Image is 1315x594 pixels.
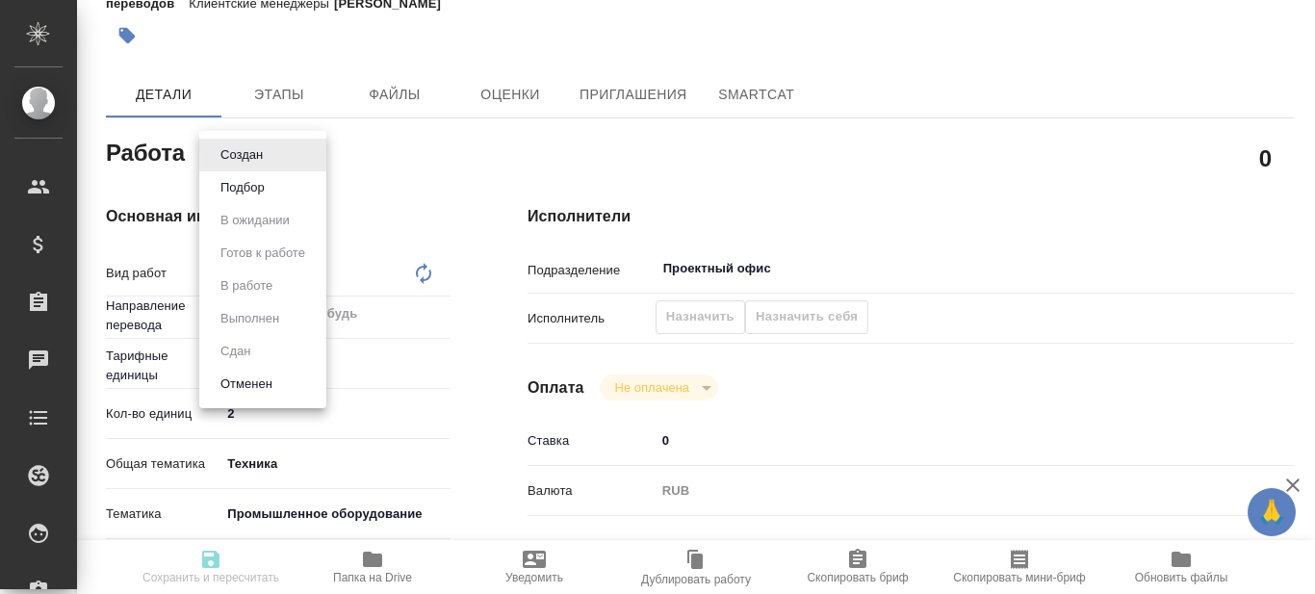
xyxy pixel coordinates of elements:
[215,275,278,297] button: В работе
[215,177,271,198] button: Подбор
[215,210,296,231] button: В ожидании
[215,341,256,362] button: Сдан
[215,374,278,395] button: Отменен
[215,308,285,329] button: Выполнен
[215,243,311,264] button: Готов к работе
[215,144,269,166] button: Создан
